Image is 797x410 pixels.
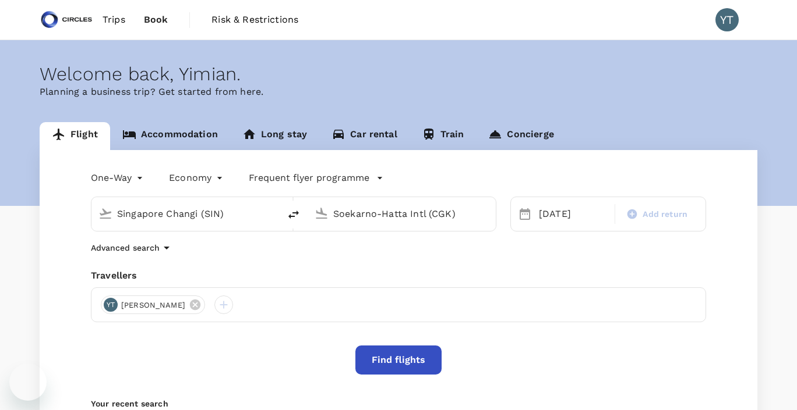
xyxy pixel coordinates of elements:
div: [DATE] [534,202,612,226]
span: Book [144,13,168,27]
button: Find flights [355,345,442,375]
p: Advanced search [91,242,160,254]
div: YT [104,298,118,312]
div: One-Way [91,169,146,187]
button: Open [488,212,490,215]
button: Advanced search [91,241,174,255]
div: Travellers [91,269,706,283]
a: Flight [40,122,110,150]
div: Economy [169,169,225,187]
a: Train [410,122,477,150]
p: Your recent search [91,398,706,409]
div: YT[PERSON_NAME] [101,295,205,314]
input: Going to [333,205,471,223]
a: Long stay [230,122,319,150]
input: Depart from [117,205,255,223]
a: Accommodation [110,122,230,150]
div: YT [715,8,739,31]
img: Circles [40,7,93,33]
a: Concierge [476,122,566,150]
button: Open [271,212,274,215]
span: Trips [103,13,125,27]
span: Add return [643,208,687,220]
button: delete [280,201,308,229]
span: Risk & Restrictions [211,13,298,27]
p: Frequent flyer programme [249,171,369,185]
div: Welcome back , Yimian . [40,63,757,85]
a: Car rental [319,122,410,150]
span: [PERSON_NAME] [114,300,192,311]
iframe: Button to launch messaging window [9,363,47,401]
p: Planning a business trip? Get started from here. [40,85,757,99]
button: Frequent flyer programme [249,171,383,185]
